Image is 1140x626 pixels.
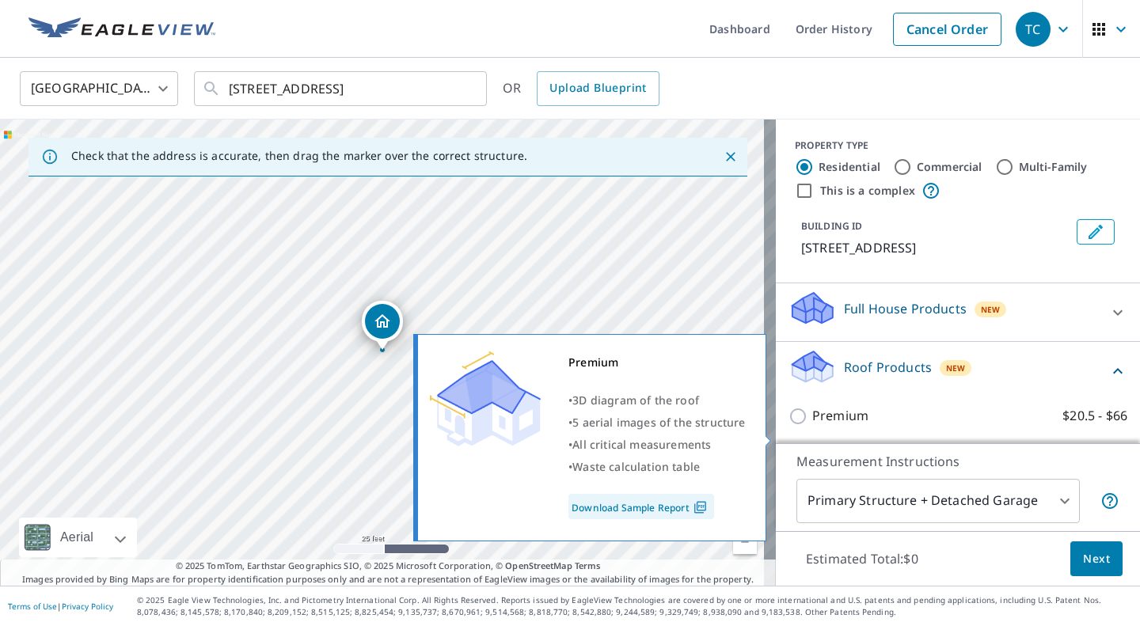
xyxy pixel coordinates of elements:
[1100,491,1119,510] span: Your report will include the primary structure and a detached garage if one exists.
[1016,12,1051,47] div: TC
[20,66,178,111] div: [GEOGRAPHIC_DATA]
[788,348,1127,393] div: Roof ProductsNew
[793,541,931,576] p: Estimated Total: $0
[362,301,403,350] div: Dropped pin, building 1, Residential property, 292 Crepe Myrtle Trl Hot Springs Village, AR 71909
[19,518,137,557] div: Aerial
[575,560,601,571] a: Terms
[503,71,659,106] div: OR
[690,500,711,514] img: Pdf Icon
[820,183,915,199] label: This is a complex
[549,78,646,98] span: Upload Blueprint
[8,601,57,612] a: Terms of Use
[801,238,1070,257] p: [STREET_ADDRESS]
[568,389,746,412] div: •
[1083,549,1110,569] span: Next
[1062,406,1127,426] p: $20.5 - $66
[788,290,1127,335] div: Full House ProductsNew
[55,518,98,557] div: Aerial
[568,351,746,374] div: Premium
[801,219,862,233] p: BUILDING ID
[844,358,932,377] p: Roof Products
[946,362,966,374] span: New
[568,494,714,519] a: Download Sample Report
[28,17,215,41] img: EV Logo
[62,601,113,612] a: Privacy Policy
[568,412,746,434] div: •
[1077,219,1115,245] button: Edit building 1
[1019,159,1088,175] label: Multi-Family
[1070,541,1123,577] button: Next
[537,71,659,106] a: Upload Blueprint
[844,299,967,318] p: Full House Products
[176,560,601,573] span: © 2025 TomTom, Earthstar Geographics SIO, © 2025 Microsoft Corporation, ©
[795,138,1121,153] div: PROPERTY TYPE
[981,303,1001,316] span: New
[720,146,741,167] button: Close
[893,13,1001,46] a: Cancel Order
[71,149,527,163] p: Check that the address is accurate, then drag the marker over the correct structure.
[505,560,572,571] a: OpenStreetMap
[572,459,700,474] span: Waste calculation table
[812,406,868,426] p: Premium
[572,393,699,408] span: 3D diagram of the roof
[8,601,113,611] p: |
[229,66,454,111] input: Search by address or latitude-longitude
[572,415,745,430] span: 5 aerial images of the structure
[137,594,1132,618] p: © 2025 Eagle View Technologies, Inc. and Pictometry International Corp. All Rights Reserved. Repo...
[568,434,746,456] div: •
[819,159,880,175] label: Residential
[430,351,541,446] img: Premium
[917,159,982,175] label: Commercial
[568,456,746,478] div: •
[796,452,1119,471] p: Measurement Instructions
[796,479,1080,523] div: Primary Structure + Detached Garage
[572,437,711,452] span: All critical measurements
